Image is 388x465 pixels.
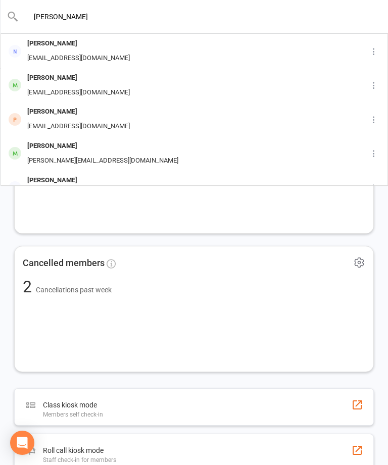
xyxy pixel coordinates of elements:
[43,411,103,418] div: Members self check-in
[43,444,116,456] div: Roll call kiosk mode
[23,277,36,296] span: 2
[23,256,105,271] span: Cancelled members
[24,51,133,66] div: [EMAIL_ADDRESS][DOMAIN_NAME]
[24,105,133,119] div: [PERSON_NAME]
[24,71,133,85] div: [PERSON_NAME]
[36,286,112,294] span: Cancellations past week
[24,36,133,51] div: [PERSON_NAME]
[43,399,103,411] div: Class kiosk mode
[24,153,181,168] div: [PERSON_NAME][EMAIL_ADDRESS][DOMAIN_NAME]
[24,85,133,100] div: [EMAIL_ADDRESS][DOMAIN_NAME]
[24,173,133,188] div: [PERSON_NAME]
[24,139,181,153] div: [PERSON_NAME]
[43,456,116,463] div: Staff check-in for members
[19,10,370,24] input: Search...
[10,431,34,455] div: Open Intercom Messenger
[24,119,133,134] div: [EMAIL_ADDRESS][DOMAIN_NAME]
